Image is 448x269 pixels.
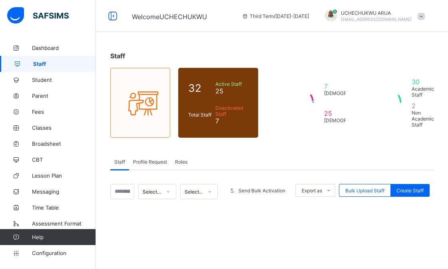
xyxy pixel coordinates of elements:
span: Export as [302,188,322,194]
div: Select status [185,189,203,195]
div: Total Staff [186,110,213,120]
span: session/term information [242,13,309,19]
span: Staff [33,61,96,67]
span: Welcome UCHECHUKWU [132,13,207,21]
span: Help [32,234,96,240]
span: Fees [32,109,96,115]
span: Lesson Plan [32,172,96,179]
span: Time Table [32,204,96,211]
span: 2 [412,102,434,110]
span: [DEMOGRAPHIC_DATA] [324,90,378,96]
span: Bulk Upload Staff [345,188,384,194]
span: [EMAIL_ADDRESS][DOMAIN_NAME] [341,17,412,22]
span: Send Bulk Activation [239,188,285,194]
span: Profile Request [133,159,167,165]
span: Roles [175,159,187,165]
img: safsims [7,7,69,24]
span: Non Academic Staff [412,110,434,128]
span: Deactivated Staff [215,105,248,117]
span: 25 [324,109,378,117]
span: 7 [324,82,378,90]
span: Staff [114,159,125,165]
span: Academic Staff [412,86,434,98]
span: Create Staff [396,188,424,194]
span: Dashboard [32,45,96,51]
span: Configuration [32,250,96,256]
span: [DEMOGRAPHIC_DATA] [324,117,378,123]
span: Parent [32,93,96,99]
span: Classes [32,125,96,131]
div: Select staff type [143,189,161,195]
span: Student [32,77,96,83]
div: UCHECHUKWUARUA [317,10,429,23]
span: 32 [188,82,211,94]
span: CBT [32,156,96,163]
span: UCHECHUKWU ARUA [341,10,412,16]
span: Assessment Format [32,220,96,227]
span: Messaging [32,188,96,195]
span: 25 [215,87,248,95]
span: 30 [412,78,434,86]
span: Broadsheet [32,140,96,147]
span: Staff [110,52,125,60]
span: Active Staff [215,81,248,87]
span: 7 [215,117,248,125]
